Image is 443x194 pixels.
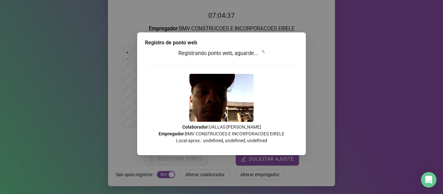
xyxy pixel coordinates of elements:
img: 9k= [189,74,254,122]
span: loading [259,51,264,56]
div: Open Intercom Messenger [421,172,437,188]
strong: Empregador [159,131,184,136]
div: Registro de ponto web [145,39,298,47]
strong: Colaborador [182,124,208,130]
p: : UALLAS [PERSON_NAME] : BMV CONSTRUCOES E INCORPORACOES EIRELE Local aprox.: undefined, undefine... [145,124,298,144]
h3: Registrando ponto web, aguarde... [145,49,298,58]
